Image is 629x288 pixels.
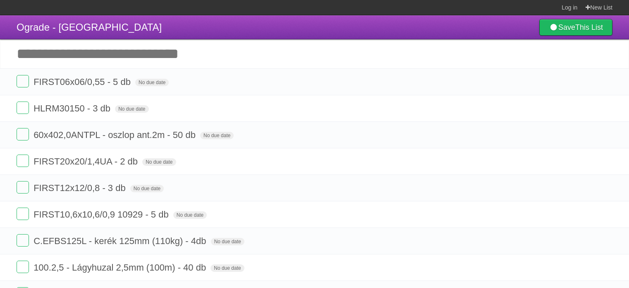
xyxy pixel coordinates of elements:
[115,105,148,113] span: No due date
[210,264,244,272] span: No due date
[33,262,208,273] span: 100.2,5 - Lágyhuzal 2,5mm (100m) - 40 db
[211,238,244,245] span: No due date
[173,211,207,219] span: No due date
[33,236,208,246] span: C.EFBS125L - kerék 125mm (110kg) - 4db
[17,208,29,220] label: Done
[33,130,198,140] span: 60x402,0ANTPL - oszlop ant.2m - 50 db
[135,79,169,86] span: No due date
[539,19,612,36] a: SaveThis List
[17,128,29,140] label: Done
[130,185,164,192] span: No due date
[17,22,162,33] span: Ograde - [GEOGRAPHIC_DATA]
[17,234,29,247] label: Done
[142,158,176,166] span: No due date
[33,183,128,193] span: FIRST12x12/0,8 - 3 db
[200,132,234,139] span: No due date
[33,103,112,114] span: HLRM30150 - 3 db
[575,23,603,31] b: This List
[17,155,29,167] label: Done
[33,77,133,87] span: FIRST06x06/0,55 - 5 db
[17,75,29,87] label: Done
[17,261,29,273] label: Done
[17,181,29,194] label: Done
[17,102,29,114] label: Done
[33,156,140,167] span: FIRST20x20/1,4UA - 2 db
[33,209,171,220] span: FIRST10,6x10,6/0,9 10929 - 5 db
